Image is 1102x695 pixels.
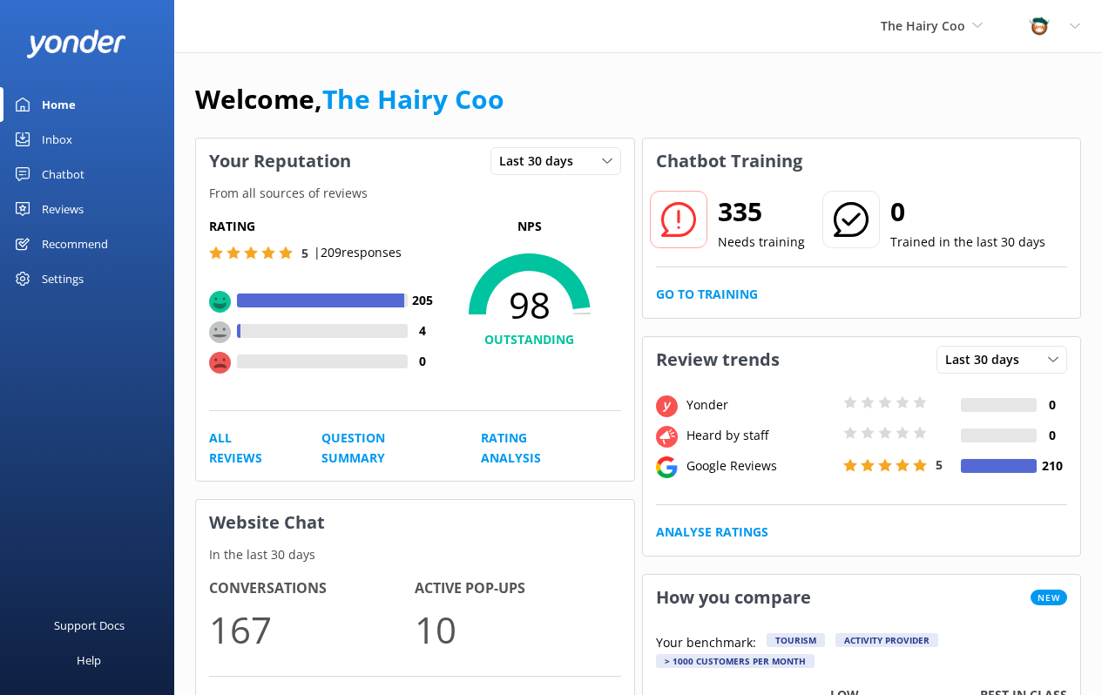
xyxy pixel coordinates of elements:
[643,337,793,382] h3: Review trends
[1037,426,1067,445] h4: 0
[321,428,442,468] a: Question Summary
[890,191,1045,233] h2: 0
[42,122,72,157] div: Inbox
[209,428,282,468] a: All Reviews
[682,426,839,445] div: Heard by staff
[656,633,756,654] p: Your benchmark:
[195,78,504,120] h1: Welcome,
[408,352,438,371] h4: 0
[1037,395,1067,415] h4: 0
[656,654,815,668] div: > 1000 customers per month
[718,191,805,233] h2: 335
[196,500,634,545] h3: Website Chat
[415,600,620,658] p: 10
[1037,456,1067,476] h4: 210
[408,291,438,310] h4: 205
[936,456,943,473] span: 5
[682,456,839,476] div: Google Reviews
[42,157,85,192] div: Chatbot
[42,261,84,296] div: Settings
[209,577,415,600] h4: Conversations
[643,138,815,184] h3: Chatbot Training
[77,643,101,678] div: Help
[408,321,438,341] h4: 4
[301,245,308,261] span: 5
[196,138,364,184] h3: Your Reputation
[499,152,584,171] span: Last 30 days
[767,633,825,647] div: Tourism
[209,600,415,658] p: 167
[54,608,125,643] div: Support Docs
[42,192,84,226] div: Reviews
[718,233,805,252] p: Needs training
[42,226,108,261] div: Recommend
[438,217,621,236] p: NPS
[945,350,1030,369] span: Last 30 days
[26,30,126,58] img: yonder-white-logo.png
[481,428,582,468] a: Rating Analysis
[322,81,504,117] a: The Hairy Coo
[196,545,634,564] p: In the last 30 days
[890,233,1045,252] p: Trained in the last 30 days
[643,575,824,620] h3: How you compare
[656,523,768,542] a: Analyse Ratings
[1031,590,1067,605] span: New
[438,283,621,327] span: 98
[42,87,76,122] div: Home
[835,633,938,647] div: Activity Provider
[209,217,438,236] h5: Rating
[415,577,620,600] h4: Active Pop-ups
[438,330,621,349] h4: OUTSTANDING
[196,184,634,203] p: From all sources of reviews
[881,17,965,34] span: The Hairy Coo
[1026,13,1052,39] img: 457-1738239164.png
[682,395,839,415] div: Yonder
[314,243,402,262] p: | 209 responses
[656,285,758,304] a: Go to Training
